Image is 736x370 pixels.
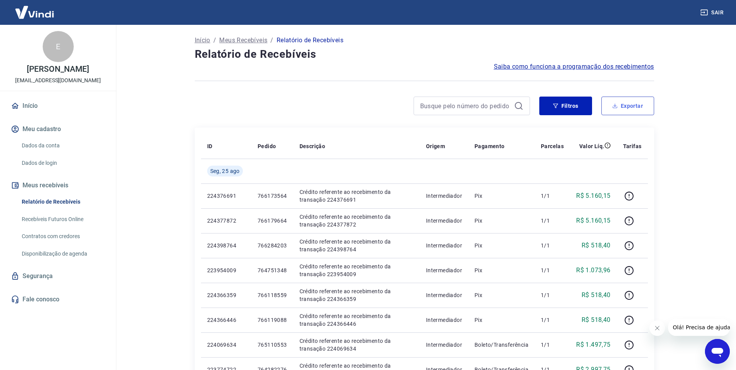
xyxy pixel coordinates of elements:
[426,291,462,299] p: Intermediador
[9,97,107,114] a: Início
[195,36,210,45] a: Início
[19,138,107,154] a: Dados da conta
[207,242,245,249] p: 224398764
[5,5,65,12] span: Olá! Precisa de ajuda?
[9,177,107,194] button: Meus recebíveis
[207,217,245,225] p: 224377872
[623,142,642,150] p: Tarifas
[300,263,414,278] p: Crédito referente ao recebimento da transação 223954009
[300,142,326,150] p: Descrição
[541,142,564,150] p: Parcelas
[210,167,240,175] span: Seg, 25 ago
[426,242,462,249] p: Intermediador
[258,217,287,225] p: 766179664
[582,241,611,250] p: R$ 518,40
[699,5,727,20] button: Sair
[300,238,414,253] p: Crédito referente ao recebimento da transação 224398764
[475,192,528,200] p: Pix
[649,320,665,336] iframe: Fechar mensagem
[475,341,528,349] p: Boleto/Transferência
[426,192,462,200] p: Intermediador
[207,266,245,274] p: 223954009
[426,217,462,225] p: Intermediador
[258,242,287,249] p: 766284203
[582,315,611,325] p: R$ 518,40
[43,31,74,62] div: E
[426,266,462,274] p: Intermediador
[475,291,528,299] p: Pix
[300,337,414,353] p: Crédito referente ao recebimento da transação 224069634
[300,287,414,303] p: Crédito referente ao recebimento da transação 224366359
[541,217,564,225] p: 1/1
[576,191,610,201] p: R$ 5.160,15
[27,65,89,73] p: [PERSON_NAME]
[494,62,654,71] a: Saiba como funciona a programação dos recebimentos
[277,36,343,45] p: Relatório de Recebíveis
[668,319,730,336] iframe: Mensagem da empresa
[601,97,654,115] button: Exportar
[207,142,213,150] p: ID
[475,316,528,324] p: Pix
[258,341,287,349] p: 765110553
[579,142,604,150] p: Valor Líq.
[195,47,654,62] h4: Relatório de Recebíveis
[475,266,528,274] p: Pix
[9,0,60,24] img: Vindi
[541,291,564,299] p: 1/1
[426,341,462,349] p: Intermediador
[541,192,564,200] p: 1/1
[475,242,528,249] p: Pix
[582,290,611,300] p: R$ 518,40
[258,316,287,324] p: 766119088
[576,266,610,275] p: R$ 1.073,96
[9,121,107,138] button: Meu cadastro
[19,211,107,227] a: Recebíveis Futuros Online
[19,194,107,210] a: Relatório de Recebíveis
[541,266,564,274] p: 1/1
[258,266,287,274] p: 764751348
[207,291,245,299] p: 224366359
[9,291,107,308] a: Fale conosco
[19,155,107,171] a: Dados de login
[300,312,414,328] p: Crédito referente ao recebimento da transação 224366446
[207,341,245,349] p: 224069634
[219,36,267,45] a: Meus Recebíveis
[300,188,414,204] p: Crédito referente ao recebimento da transação 224376691
[300,213,414,228] p: Crédito referente ao recebimento da transação 224377872
[539,97,592,115] button: Filtros
[213,36,216,45] p: /
[258,291,287,299] p: 766118559
[475,142,505,150] p: Pagamento
[19,228,107,244] a: Contratos com credores
[207,316,245,324] p: 224366446
[541,242,564,249] p: 1/1
[475,217,528,225] p: Pix
[15,76,101,85] p: [EMAIL_ADDRESS][DOMAIN_NAME]
[420,100,511,112] input: Busque pelo número do pedido
[576,216,610,225] p: R$ 5.160,15
[576,340,610,349] p: R$ 1.497,75
[258,142,276,150] p: Pedido
[541,316,564,324] p: 1/1
[9,268,107,285] a: Segurança
[541,341,564,349] p: 1/1
[426,142,445,150] p: Origem
[207,192,245,200] p: 224376691
[258,192,287,200] p: 766173564
[426,316,462,324] p: Intermediador
[270,36,273,45] p: /
[19,246,107,262] a: Disponibilização de agenda
[705,339,730,364] iframe: Botão para abrir a janela de mensagens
